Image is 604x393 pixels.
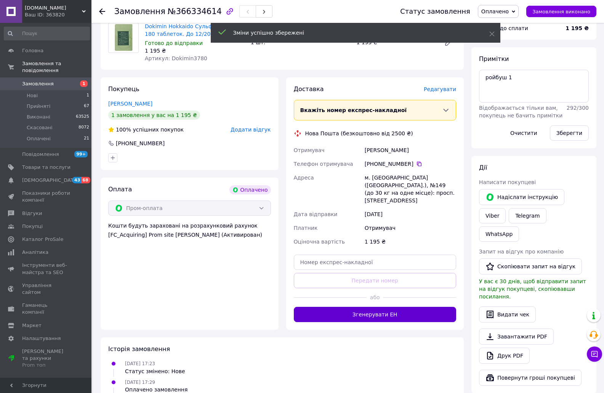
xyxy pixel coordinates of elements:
[367,294,383,301] span: або
[108,231,271,239] div: [FC_Acquiring] Prom site [PERSON_NAME] (Активирован)
[229,185,271,194] div: Оплачено
[363,171,458,207] div: м. [GEOGRAPHIC_DATA] ([GEOGRAPHIC_DATA].), №149 (до 30 кг на одне місце): просп. [STREET_ADDRESS]
[22,249,48,256] span: Аналітика
[22,335,61,342] span: Налаштування
[587,346,602,362] button: Чат з покупцем
[76,114,89,120] span: 63525
[22,151,59,158] span: Повідомлення
[479,370,582,386] button: Повернути гроші покупцеві
[79,124,89,131] span: 8072
[481,8,509,14] span: Оплачено
[479,249,564,255] span: Запит на відгук про компанію
[108,101,152,107] a: [PERSON_NAME]
[294,175,314,181] span: Адреса
[479,189,564,205] button: Надіслати інструкцію
[108,345,170,353] span: Історія замовлення
[111,23,136,53] img: Dokimin Hokkaido Сульфорофан, 180 таблеток. До 12/2027
[363,221,458,235] div: Отримувач
[27,124,53,131] span: Скасовані
[80,80,88,87] span: 1
[108,85,139,93] span: Покупець
[145,55,207,61] span: Артикул: Dokimin3780
[145,23,236,37] a: Dokimin Hokkaido Сульфорофан, 180 таблеток. До 12/2027
[84,135,89,142] span: 21
[84,103,89,110] span: 67
[294,147,325,153] span: Отримувач
[4,27,90,40] input: Пошук
[400,8,470,15] div: Статус замовлення
[72,177,81,183] span: 43
[532,9,590,14] span: Замовлення виконано
[566,25,589,31] b: 1 195 ₴
[294,255,457,270] input: Номер експрес-накладної
[504,125,544,141] button: Очистити
[526,6,596,17] button: Замовлення виконано
[27,92,38,99] span: Нові
[22,210,42,217] span: Відгуки
[567,105,589,111] span: 292 / 300
[115,140,165,147] div: [PHONE_NUMBER]
[25,5,82,11] span: besuto.com.ua
[145,47,245,55] div: 1 195 ₴
[22,236,63,243] span: Каталог ProSale
[87,92,89,99] span: 1
[25,11,91,18] div: Ваш ID: 363820
[168,7,222,16] span: №366334614
[108,111,200,120] div: 1 замовлення у вас на 1 195 ₴
[27,103,50,110] span: Прийняті
[424,86,456,92] span: Редагувати
[479,329,554,345] a: Завантажити PDF
[81,177,90,183] span: 68
[22,177,79,184] span: [DEMOGRAPHIC_DATA]
[294,307,457,322] button: Згенерувати ЕН
[479,55,509,63] span: Примітки
[363,143,458,157] div: [PERSON_NAME]
[479,258,582,274] button: Скопіювати запит на відгук
[108,126,184,133] div: успішних покупок
[145,40,203,46] span: Готово до відправки
[479,179,536,185] span: Написати покупцеві
[300,107,407,113] span: Вкажіть номер експрес-накладної
[22,348,70,369] span: [PERSON_NAME] та рахунки
[479,278,586,300] span: У вас є 30 днів, щоб відправити запит на відгук покупцеві, скопіювавши посилання.
[479,70,589,103] textarea: ройбуш 1
[22,362,70,369] div: Prom топ
[22,223,43,230] span: Покупці
[479,348,530,364] a: Друк PDF
[108,222,271,239] div: Кошти будуть зараховані на розрахунковий рахунок
[22,190,70,204] span: Показники роботи компанії
[22,60,91,74] span: Замовлення та повідомлення
[550,125,589,141] button: Зберегти
[74,151,88,157] span: 99+
[27,114,50,120] span: Виконані
[27,135,51,142] span: Оплачені
[233,29,470,37] div: Зміни успішно збережені
[365,160,456,168] div: [PHONE_NUMBER]
[22,47,43,54] span: Головна
[479,208,506,223] a: Viber
[125,380,155,385] span: [DATE] 17:29
[294,225,318,231] span: Платник
[479,164,487,171] span: Дії
[294,161,353,167] span: Телефон отримувача
[231,127,271,133] span: Додати відгук
[479,226,519,242] a: WhatsApp
[125,367,185,375] div: Статус змінено: Нове
[99,8,105,15] div: Повернутися назад
[116,127,131,133] span: 100%
[22,282,70,296] span: Управління сайтом
[509,208,546,223] a: Telegram
[294,239,345,245] span: Оціночна вартість
[479,105,562,119] span: Відображається тільки вам, покупець не бачить примітки
[363,207,458,221] div: [DATE]
[108,186,132,193] span: Оплата
[479,25,528,31] span: Всього до сплати
[22,164,70,171] span: Товари та послуги
[479,306,536,322] button: Видати чек
[125,361,155,366] span: [DATE] 17:23
[114,7,165,16] span: Замовлення
[303,130,415,137] div: Нова Пошта (безкоштовно від 2500 ₴)
[22,322,42,329] span: Маркет
[294,211,338,217] span: Дата відправки
[22,262,70,276] span: Інструменти веб-майстра та SEO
